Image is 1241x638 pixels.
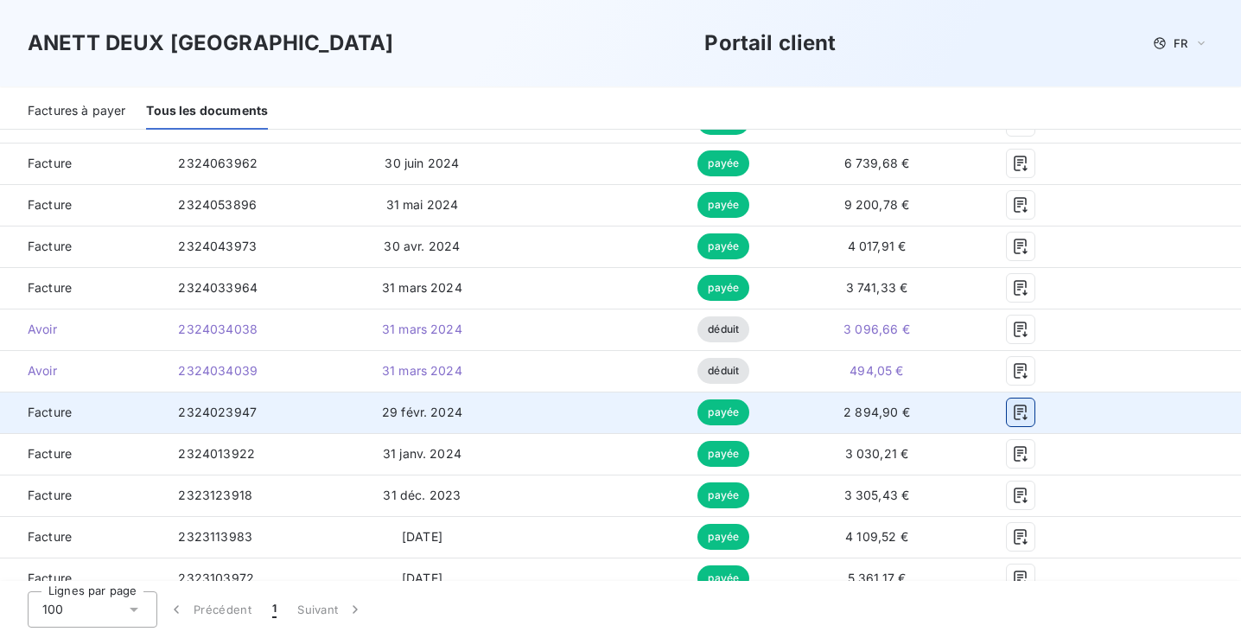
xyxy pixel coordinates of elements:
[843,405,910,419] span: 2 894,90 €
[28,28,393,59] h3: ANETT DEUX [GEOGRAPHIC_DATA]
[846,280,908,295] span: 3 741,33 €
[1174,36,1187,50] span: FR
[14,279,150,297] span: Facture
[178,571,254,585] span: 2323103972
[42,601,63,618] span: 100
[178,156,258,170] span: 2324063962
[844,197,910,212] span: 9 200,78 €
[845,529,908,544] span: 4 109,52 €
[14,362,150,380] span: Avoir
[382,363,462,378] span: 31 mars 2024
[382,405,462,419] span: 29 févr. 2024
[697,524,749,550] span: payée
[848,239,907,253] span: 4 017,91 €
[697,565,749,591] span: payée
[157,591,262,628] button: Précédent
[14,487,150,504] span: Facture
[28,93,125,130] div: Factures à payer
[14,570,150,587] span: Facture
[14,445,150,463] span: Facture
[402,529,442,544] span: [DATE]
[385,156,459,170] span: 30 juin 2024
[14,196,150,214] span: Facture
[14,321,150,338] span: Avoir
[845,446,909,461] span: 3 030,21 €
[386,197,459,212] span: 31 mai 2024
[14,404,150,421] span: Facture
[178,197,257,212] span: 2324053896
[146,93,268,130] div: Tous les documents
[697,441,749,467] span: payée
[843,322,910,336] span: 3 096,66 €
[697,482,749,508] span: payée
[844,488,910,502] span: 3 305,43 €
[14,528,150,545] span: Facture
[697,358,749,384] span: déduit
[697,316,749,342] span: déduit
[402,571,442,585] span: [DATE]
[384,239,460,253] span: 30 avr. 2024
[850,363,903,378] span: 494,05 €
[697,275,749,301] span: payée
[178,529,252,544] span: 2323113983
[383,446,461,461] span: 31 janv. 2024
[382,280,462,295] span: 31 mars 2024
[178,488,252,502] span: 2323123918
[697,192,749,218] span: payée
[697,399,749,425] span: payée
[262,591,287,628] button: 1
[272,601,277,618] span: 1
[178,239,257,253] span: 2324043973
[178,322,258,336] span: 2324034038
[178,280,258,295] span: 2324033964
[697,150,749,176] span: payée
[697,233,749,259] span: payée
[178,446,255,461] span: 2324013922
[848,571,907,585] span: 5 361,17 €
[14,155,150,172] span: Facture
[287,591,374,628] button: Suivant
[704,28,836,59] h3: Portail client
[383,488,461,502] span: 31 déc. 2023
[844,156,910,170] span: 6 739,68 €
[14,238,150,255] span: Facture
[382,322,462,336] span: 31 mars 2024
[178,405,257,419] span: 2324023947
[178,363,258,378] span: 2324034039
